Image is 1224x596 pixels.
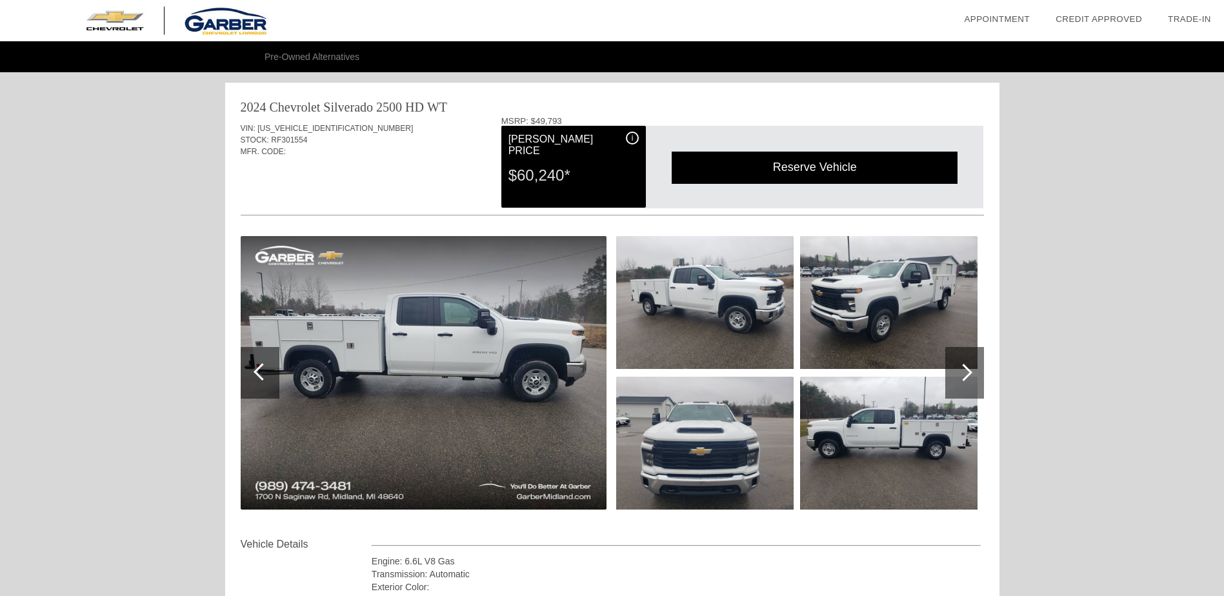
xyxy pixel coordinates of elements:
[1168,14,1211,24] a: Trade-In
[626,132,639,144] div: i
[800,236,978,369] img: 2754e0ef263bb723815efada1cc5500cx.jpg
[508,132,639,159] div: [PERSON_NAME] Price
[241,177,984,197] div: Quoted on [DATE] 9:57:43 PM
[616,236,794,369] img: 37a35319ba3fd11101ada8d585359750x.jpg
[427,98,447,116] div: WT
[372,568,981,581] div: Transmission: Automatic
[372,555,981,568] div: Engine: 6.6L V8 Gas
[257,124,413,133] span: [US_VEHICLE_IDENTIFICATION_NUMBER]
[672,152,958,183] div: Reserve Vehicle
[241,124,256,133] span: VIN:
[800,377,978,510] img: 638a6cdb98759d58ea2c02bccc445ebfx.jpg
[501,116,984,126] div: MSRP: $49,793
[241,537,372,552] div: Vehicle Details
[964,14,1030,24] a: Appointment
[1056,14,1142,24] a: Credit Approved
[508,159,639,192] div: $60,240*
[241,147,286,156] span: MFR. CODE:
[241,135,269,144] span: STOCK:
[241,236,607,510] img: 2fe6635bfa64f20f8d632cd2687acd4bx.jpg
[616,377,794,510] img: 1c3a7600ff3faa599ac8635bd0634fe6x.jpg
[372,581,981,593] div: Exterior Color:
[241,98,424,116] div: 2024 Chevrolet Silverado 2500 HD
[271,135,307,144] span: RF301554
